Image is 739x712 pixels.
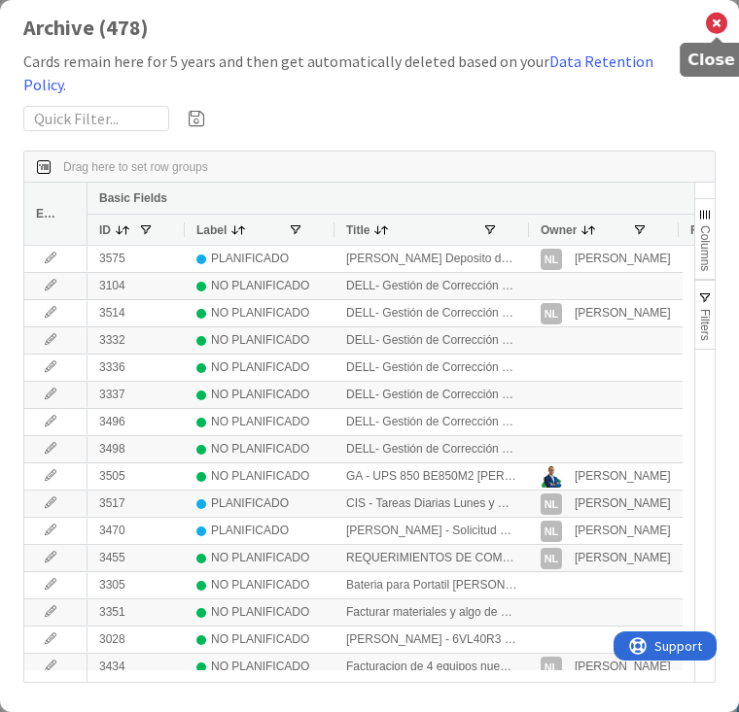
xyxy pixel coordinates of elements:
[687,51,735,69] h5: Close
[63,160,208,174] div: Row Groups
[88,491,185,517] div: 3517
[334,654,529,680] div: Facturacion de 4 equipos nuevos DELL PRO
[196,223,227,237] span: Label
[88,246,185,272] div: 3575
[334,246,529,272] div: [PERSON_NAME] Deposito de Abono a Crédito Hipotecario - [DATE]
[211,437,309,461] div: NO PLANIFICADO
[88,300,185,326] div: 3514
[211,356,309,380] div: NO PLANIFICADO
[334,300,529,326] div: DELL- Gestión de Corrección de garantía 4 Equipos MEDSOLUTIONS
[575,247,671,271] div: [PERSON_NAME]
[334,436,529,462] div: DELL- Gestión de Corrección de garantía para nuevo equipo #BS9ZM54 - Monitor Johrenny
[36,207,56,220] span: Edit
[211,655,309,679] div: NO PLANIFICADO
[23,106,169,131] input: Quick Filter...
[575,519,671,543] div: [PERSON_NAME]
[334,545,529,571] div: REQUERIMIENTOS DE COMPRAS
[334,327,529,354] div: DELL- Gestión de Corrección de garantía para nuevo equipo #JDW6S64 - [PERSON_NAME]
[23,50,696,96] div: Cards remain here for 5 years and then get automatically deleted based on your .
[698,309,712,341] span: Filters
[211,247,289,271] div: PLANIFICADO
[99,191,167,205] span: Basic Fields
[334,599,529,626] div: Facturar materiales y algo de servicio por la contigencia [PERSON_NAME]
[541,249,562,270] div: NL
[88,545,185,571] div: 3455
[575,655,671,679] div: [PERSON_NAME]
[88,463,185,490] div: 3505
[346,223,369,237] span: Title
[211,274,309,298] div: NO PLANIFICADO
[63,160,208,174] span: Drag here to set row groups
[541,548,562,569] div: NL
[211,573,309,597] div: NO PLANIFICADO
[88,654,185,680] div: 3434
[99,223,111,237] span: ID
[88,409,185,435] div: 3496
[541,303,562,324] div: NL
[334,518,529,544] div: [PERSON_NAME] - Solicitud de Histórico de Pago Hipoteca - [DATE]
[334,355,529,381] div: DELL- Gestión de Corrección de garantía para nuevo equipo #GWWKR74 - [PERSON_NAME]
[575,464,671,489] div: [PERSON_NAME]
[698,225,712,271] span: Columns
[211,627,309,652] div: NO PLANIFICADO
[88,599,185,626] div: 3351
[23,16,218,40] h1: Archive ( 478 )
[575,492,671,516] div: [PERSON_NAME]
[211,492,289,516] div: PLANIFICADO
[575,301,671,325] div: [PERSON_NAME]
[88,273,185,299] div: 3104
[211,328,309,353] div: NO PLANIFICADO
[211,301,309,325] div: NO PLANIFICADO
[334,382,529,408] div: DELL- Gestión de Corrección de garantía para nuevo equipo #2TVC964
[541,466,562,488] img: GA
[211,600,309,625] div: NO PLANIFICADO
[88,518,185,544] div: 3470
[541,657,562,678] div: NL
[88,355,185,381] div: 3336
[334,572,529,598] div: Bateria para Portatil [PERSON_NAME]
[541,493,562,515] div: NL
[334,627,529,653] div: [PERSON_NAME] - 6VL40R3 - llevar desde el 31 Agosto del 2026 al 23 de [PERSON_NAME] 2027 y factur...
[211,410,309,434] div: NO PLANIFICADO
[334,463,529,490] div: GA - UPS 850 BE850M2 [PERSON_NAME] [PERSON_NAME] y Combo Teclado y mouse DELL KM5221, 1 Patch Cor...
[88,627,185,653] div: 3028
[541,521,562,542] div: NL
[575,546,671,570] div: [PERSON_NAME]
[334,409,529,435] div: DELL- Gestión de Corrección de garantía para nuevo equipo #5D0PT64
[541,223,577,237] span: Owner
[334,273,529,299] div: DELL- Gestión de Corrección de garantía para nuevo equipo #47CZM54 PFI-OBA-12-LP - Monitor - [PER...
[211,464,309,489] div: NO PLANIFICADO
[211,546,309,570] div: NO PLANIFICADO
[88,572,185,598] div: 3305
[88,327,185,354] div: 3332
[88,436,185,462] div: 3498
[88,382,185,408] div: 3337
[211,383,309,407] div: NO PLANIFICADO
[211,519,289,543] div: PLANIFICADO
[334,491,529,517] div: CIS - Tareas Diarias Lunes y Miercoles - [DATE]
[41,3,88,26] span: Support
